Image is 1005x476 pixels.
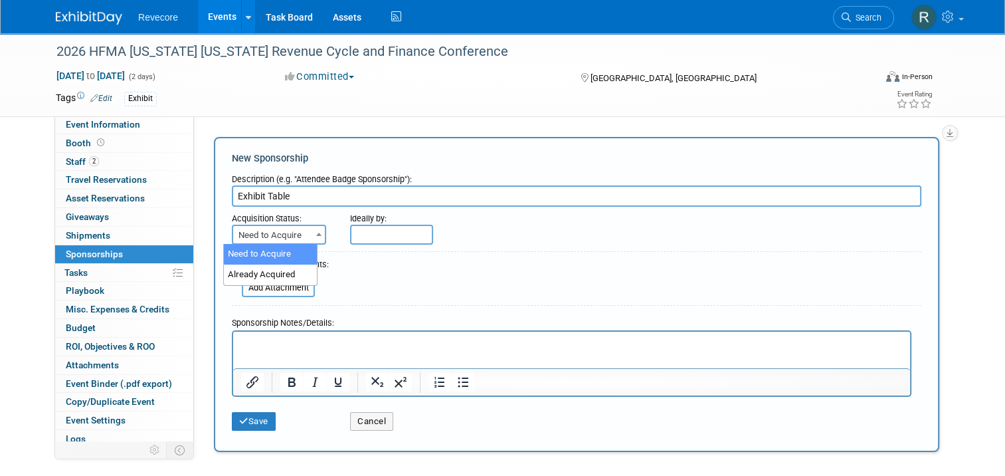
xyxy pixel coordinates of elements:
[851,13,881,23] span: Search
[232,311,911,330] div: Sponsorship Notes/Details:
[66,341,155,352] span: ROI, Objectives & ROO
[232,152,921,166] div: New Sponsorship
[55,338,193,356] a: ROI, Objectives & ROO
[389,373,412,392] button: Superscript
[66,119,140,130] span: Event Information
[55,412,193,429] a: Event Settings
[56,11,122,25] img: ExhibitDay
[327,373,349,392] button: Underline
[56,70,126,82] span: [DATE] [DATE]
[224,265,317,285] li: Already Acquired
[241,373,264,392] button: Insert/edit link
[55,430,193,448] a: Logs
[52,40,858,64] div: 2026 HFMA [US_STATE] [US_STATE] Revenue Cycle and Finance Conference
[55,282,193,300] a: Playbook
[138,12,178,23] span: Revecore
[232,412,276,431] button: Save
[124,92,157,106] div: Exhibit
[350,207,862,225] div: Ideally by:
[56,91,112,106] td: Tags
[66,193,145,203] span: Asset Reservations
[55,134,193,152] a: Booth
[833,6,894,29] a: Search
[350,412,393,431] button: Cancel
[66,285,104,296] span: Playbook
[66,249,123,259] span: Sponsorships
[280,373,303,392] button: Bold
[64,267,88,278] span: Tasks
[66,360,119,370] span: Attachments
[224,244,317,265] li: Need to Acquire
[280,70,359,84] button: Committed
[66,415,126,425] span: Event Settings
[233,226,325,245] span: Need to Acquire
[886,71,899,82] img: Format-Inperson.png
[55,356,193,374] a: Attachments
[428,373,451,392] button: Numbered list
[55,171,193,189] a: Travel Reservations
[66,138,107,148] span: Booth
[366,373,389,392] button: Subscript
[55,319,193,337] a: Budget
[55,189,193,207] a: Asset Reservations
[55,375,193,393] a: Event Binder (.pdf export)
[66,304,169,314] span: Misc. Expenses & Credits
[89,156,99,166] span: 2
[143,441,167,459] td: Personalize Event Tab Strip
[128,72,155,81] span: (2 days)
[55,153,193,171] a: Staff2
[55,393,193,411] a: Copy/Duplicate Event
[803,69,933,89] div: Event Format
[94,138,107,148] span: Booth not reserved yet
[591,73,757,83] span: [GEOGRAPHIC_DATA], [GEOGRAPHIC_DATA]
[233,332,910,368] iframe: Rich Text Area
[232,225,326,245] span: Need to Acquire
[66,396,155,407] span: Copy/Duplicate Event
[896,91,932,98] div: Event Rating
[90,94,112,103] a: Edit
[167,441,194,459] td: Toggle Event Tabs
[55,227,193,245] a: Shipments
[901,72,933,82] div: In-Person
[66,322,96,333] span: Budget
[84,70,97,81] span: to
[911,5,937,30] img: Rachael Sires
[66,156,99,167] span: Staff
[55,208,193,226] a: Giveaways
[66,211,109,222] span: Giveaways
[66,433,86,444] span: Logs
[55,300,193,318] a: Misc. Expenses & Credits
[66,174,147,185] span: Travel Reservations
[304,373,326,392] button: Italic
[232,168,921,185] div: Description (e.g. "Attendee Badge Sponsorship"):
[232,207,330,225] div: Acquisition Status:
[55,116,193,134] a: Event Information
[55,245,193,263] a: Sponsorships
[55,264,193,282] a: Tasks
[452,373,474,392] button: Bullet list
[66,378,172,389] span: Event Binder (.pdf export)
[66,230,110,241] span: Shipments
